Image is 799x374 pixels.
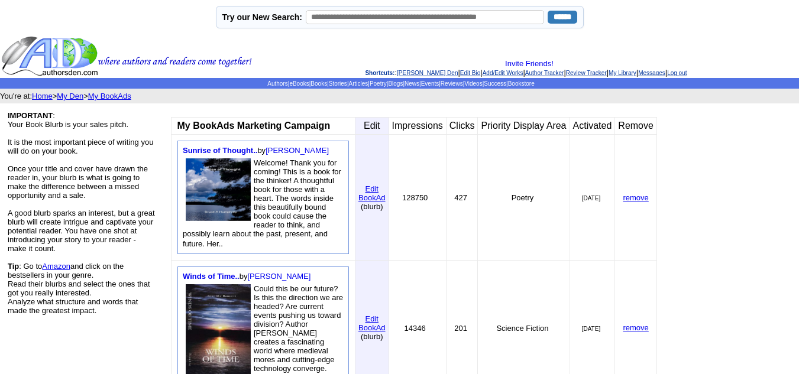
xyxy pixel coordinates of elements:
span: Shortcuts: [365,70,394,76]
font: Poetry [512,193,534,202]
font: 427 [454,193,467,202]
a: Edit Bio [460,70,480,76]
font: : Your Book Blurb is your sales pitch. It is the most important piece of writing you will do on y... [8,111,155,315]
font: Impressions [392,121,443,131]
font: Edit BookAd [358,314,386,332]
a: Events [421,80,439,87]
a: My Den [57,92,83,100]
a: EditBookAd [358,313,386,332]
font: 201 [454,324,467,333]
div: : | | | | | | | [254,59,798,77]
a: Home [32,92,53,100]
a: Winds of Time.. [183,272,240,281]
font: Activated [573,121,612,131]
a: Success [484,80,506,87]
a: My BookAds [88,92,131,100]
b: My BookAds Marketing Campaign [177,121,330,131]
a: remove [623,193,648,202]
a: Invite Friends! [505,59,554,68]
a: eBooks [289,80,309,87]
a: Add/Edit Works [483,70,523,76]
img: header_logo2.gif [1,35,252,77]
font: by [183,146,329,155]
font: (blurb) [361,202,383,211]
a: [PERSON_NAME] Den [397,70,458,76]
font: [DATE] [582,326,600,332]
b: Tip [8,262,19,271]
a: [PERSON_NAME] [247,272,310,281]
a: [PERSON_NAME] [266,146,329,155]
a: Reviews [441,80,463,87]
a: My Library [609,70,636,76]
b: IMPORTANT [8,111,53,120]
font: Edit [364,121,380,131]
a: Review Tracker [566,70,607,76]
font: 14346 [405,324,426,333]
a: Stories [329,80,347,87]
font: 128750 [402,193,428,202]
label: Try our New Search: [222,12,302,22]
a: Videos [464,80,482,87]
font: Clicks [449,121,475,131]
a: Sunrise of Thought.. [183,146,257,155]
a: Author Tracker [525,70,564,76]
font: [DATE] [582,195,600,201]
a: Amazon [42,262,70,271]
font: by [183,272,310,281]
a: Blogs [388,80,403,87]
a: Messages [638,70,665,76]
font: Welcome! Thank you for coming! This is a book for the thinker! A thoughtful book for those with a... [183,158,341,248]
a: Books [310,80,327,87]
img: 80250.jpg [186,158,251,221]
a: News [405,80,419,87]
a: EditBookAd [358,183,386,202]
a: Log out [667,70,687,76]
font: Science Fiction [496,324,548,333]
a: Bookstore [508,80,535,87]
a: Authors [267,80,287,87]
a: remove [623,323,648,332]
a: Poetry [370,80,387,87]
font: (blurb) [361,332,383,341]
a: Articles [348,80,368,87]
font: Remove [618,121,654,131]
font: Edit BookAd [358,184,386,202]
font: Priority Display Area [481,121,566,131]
